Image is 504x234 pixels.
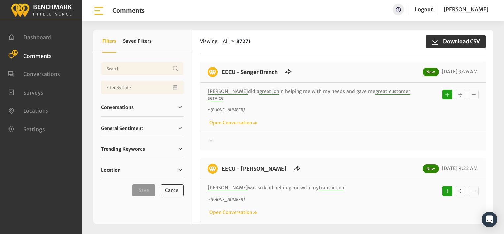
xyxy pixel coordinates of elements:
[426,35,486,48] button: Download CSV
[101,123,184,133] a: General Sentiment
[208,88,410,102] p: did a in helping me with my needs and gave me
[423,164,439,173] span: New
[440,165,478,171] span: [DATE] 9:22 AM
[101,62,184,75] input: Username
[208,67,218,77] img: benchmark
[208,88,248,95] span: [PERSON_NAME]
[208,197,245,202] i: ~ [PHONE_NUMBER]
[218,164,291,174] h6: EECU - Clovis West
[423,68,439,76] span: New
[101,125,143,132] span: General Sentiment
[23,126,45,132] span: Settings
[440,69,478,75] span: [DATE] 9:26 AM
[259,88,279,95] span: great job
[123,30,152,53] button: Saved Filters
[8,107,48,113] a: Locations
[23,89,43,96] span: Surveys
[8,33,51,40] a: Dashboard
[12,50,18,56] span: 19
[200,38,219,45] span: Viewing:
[8,125,45,132] a: Settings
[444,6,488,13] span: [PERSON_NAME]
[236,38,251,44] strong: 87271
[208,107,245,112] i: ~ [PHONE_NUMBER]
[11,2,72,18] img: benchmark
[208,88,410,101] span: great customer service
[444,4,488,15] a: [PERSON_NAME]
[101,104,134,111] span: Conversations
[222,165,287,172] a: EECU - [PERSON_NAME]
[415,6,433,13] a: Logout
[208,209,257,215] a: Open Conversation
[218,67,282,77] h6: EECU - Sanger Branch
[319,185,344,191] span: transaction
[23,107,48,114] span: Locations
[101,102,184,112] a: Conversations
[439,37,480,45] span: Download CSV
[23,34,51,41] span: Dashboard
[441,184,480,198] div: Basic example
[482,212,497,227] div: Open Intercom Messenger
[415,4,433,15] a: Logout
[208,184,410,191] p: was so kind helping me with my !
[101,165,184,175] a: Location
[112,7,145,14] h1: Comments
[223,38,229,44] span: All
[222,69,278,75] a: EECU - Sanger Branch
[171,81,180,94] button: Open Calendar
[208,120,257,126] a: Open Conversation
[23,71,60,77] span: Conversations
[8,89,43,95] a: Surveys
[101,146,145,153] span: Trending Keywords
[102,30,116,53] button: Filters
[101,144,184,154] a: Trending Keywords
[93,5,105,17] img: bar
[441,88,480,101] div: Basic example
[101,167,121,174] span: Location
[101,81,184,94] input: Date range input field
[208,185,248,191] span: [PERSON_NAME]
[161,184,184,196] button: Cancel
[208,164,218,174] img: benchmark
[8,52,52,58] a: Comments 19
[8,70,60,77] a: Conversations
[23,52,52,59] span: Comments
